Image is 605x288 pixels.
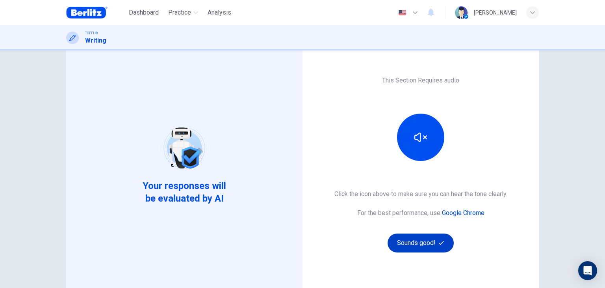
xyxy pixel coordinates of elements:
div: Open Intercom Messenger [578,261,597,280]
img: robot icon [159,123,209,173]
a: Google Chrome [442,209,484,217]
h6: For the best performance, use [357,208,484,218]
span: Dashboard [129,8,159,17]
img: en [397,10,407,16]
img: Profile picture [455,6,468,19]
img: Berlitz Brasil logo [66,5,108,21]
h1: Writing [85,36,106,45]
h6: Click the icon above to make sure you can hear the tone clearly. [334,189,507,199]
div: [PERSON_NAME] [474,8,517,17]
span: TOEFL® [85,30,98,36]
span: Analysis [208,8,231,17]
a: Berlitz Brasil logo [66,5,126,21]
button: Dashboard [126,6,162,20]
button: Practice [165,6,201,20]
span: Your responses will be evaluated by AI [137,180,232,205]
h6: This Section Requires audio [382,76,459,85]
span: Practice [168,8,191,17]
button: Analysis [204,6,234,20]
button: Sounds good! [388,234,454,252]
